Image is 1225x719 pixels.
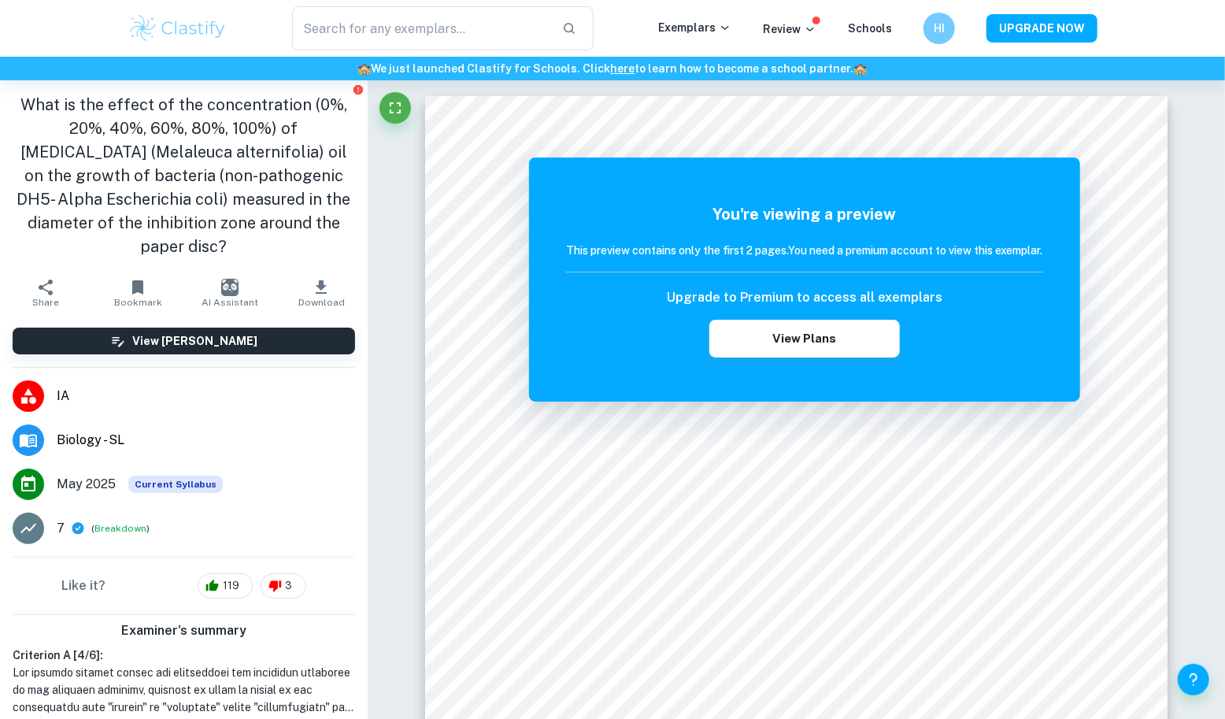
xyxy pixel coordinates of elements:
span: 🏫 [854,62,868,75]
p: 7 [57,519,65,538]
span: Share [32,297,59,308]
button: AI Assistant [183,271,276,315]
button: Report issue [353,83,365,95]
span: Biology - SL [57,431,355,450]
button: HI [923,13,955,44]
h5: You're viewing a preview [566,202,1043,226]
img: Clastify logo [128,13,228,44]
h6: HI [931,20,949,37]
h6: Examiner's summary [6,621,361,640]
span: May 2025 [57,475,116,494]
a: here [611,62,635,75]
h1: Lor ipsumdo sitamet consec adi elitseddoei tem incididun utlaboree do mag aliquaen adminimv, quis... [13,664,355,716]
h6: This preview contains only the first 2 pages. You need a premium account to view this exemplar. [566,242,1043,259]
h6: Upgrade to Premium to access all exemplars [667,288,942,307]
button: Breakdown [94,521,146,536]
p: Exemplars [658,19,731,36]
h6: Criterion A [ 4 / 6 ]: [13,647,355,664]
h6: We just launched Clastify for Schools. Click to learn how to become a school partner. [3,60,1222,77]
a: Schools [848,22,892,35]
h6: View [PERSON_NAME] [132,332,257,350]
p: Review [763,20,816,38]
span: ( ) [91,521,150,536]
h1: What is the effect of the concentration (0%, 20%, 40%, 60%, 80%, 100%) of [MEDICAL_DATA] (Melaleu... [13,93,355,258]
button: Help and Feedback [1178,664,1209,695]
img: AI Assistant [221,279,239,296]
button: View Plans [709,320,900,358]
div: This exemplar is based on the current syllabus. Feel free to refer to it for inspiration/ideas wh... [128,476,223,493]
span: 3 [277,578,302,594]
button: UPGRADE NOW [986,14,1097,43]
span: IA [57,387,355,406]
button: View [PERSON_NAME] [13,328,355,354]
span: AI Assistant [202,297,258,308]
button: Bookmark [92,271,184,315]
button: Fullscreen [379,92,411,124]
span: 🏫 [358,62,372,75]
span: Download [298,297,345,308]
input: Search for any exemplars... [292,6,550,50]
h6: Like it? [61,576,105,595]
button: Download [276,271,368,315]
span: Bookmark [114,297,162,308]
span: Current Syllabus [128,476,223,493]
span: 119 [214,578,248,594]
